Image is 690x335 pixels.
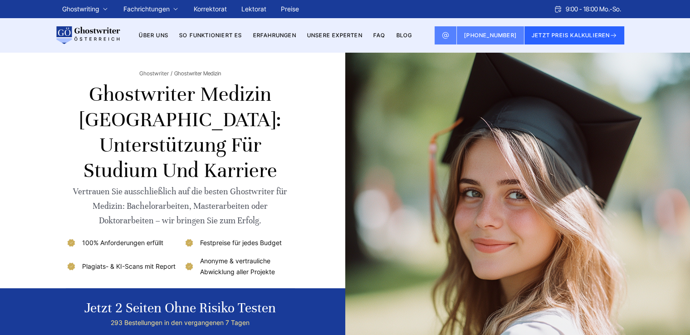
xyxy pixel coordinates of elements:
a: BLOG [396,32,412,39]
img: logo wirschreiben [55,26,120,44]
img: Festpreise für jedes Budget [184,237,195,248]
a: Ghostwriter [139,70,172,77]
a: Ghostwriting [62,4,99,15]
a: So funktioniert es [179,32,242,39]
a: Erfahrungen [253,32,296,39]
img: Schedule [554,5,562,13]
a: Korrektorat [194,5,227,13]
a: [PHONE_NUMBER] [457,26,524,44]
div: Jetzt 2 Seiten ohne Risiko testen [84,299,276,317]
li: Anonyme & vertrauliche Abwicklung aller Projekte [184,256,295,277]
img: Email [442,32,449,39]
a: Lektorat [241,5,266,13]
li: Festpreise für jedes Budget [184,237,295,248]
li: Plagiats- & KI-Scans mit Report [66,256,177,277]
a: Unsere Experten [307,32,362,39]
div: Vertrauen Sie ausschließlich auf die besten Ghostwriter für Medizin: Bachelorarbeiten, Masterarbe... [66,184,295,228]
span: Ghostwriter Medizin [174,70,221,77]
span: [PHONE_NUMBER] [464,32,517,39]
li: 100% Anforderungen erfüllt [66,237,177,248]
a: Über uns [139,32,168,39]
img: Anonyme & vertrauliche Abwicklung aller Projekte [184,261,195,272]
div: 293 Bestellungen in den vergangenen 7 Tagen [84,317,276,328]
a: Fachrichtungen [123,4,170,15]
span: 9:00 - 18:00 Mo.-So. [566,4,621,15]
a: FAQ [373,32,386,39]
button: JETZT PREIS KALKULIEREN [524,26,625,44]
h1: Ghostwriter Medizin [GEOGRAPHIC_DATA]: Unterstützung für Studium und Karriere [66,82,295,183]
img: Plagiats- & KI-Scans mit Report [66,261,77,272]
a: Preise [281,5,299,13]
img: 100% Anforderungen erfüllt [66,237,77,248]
